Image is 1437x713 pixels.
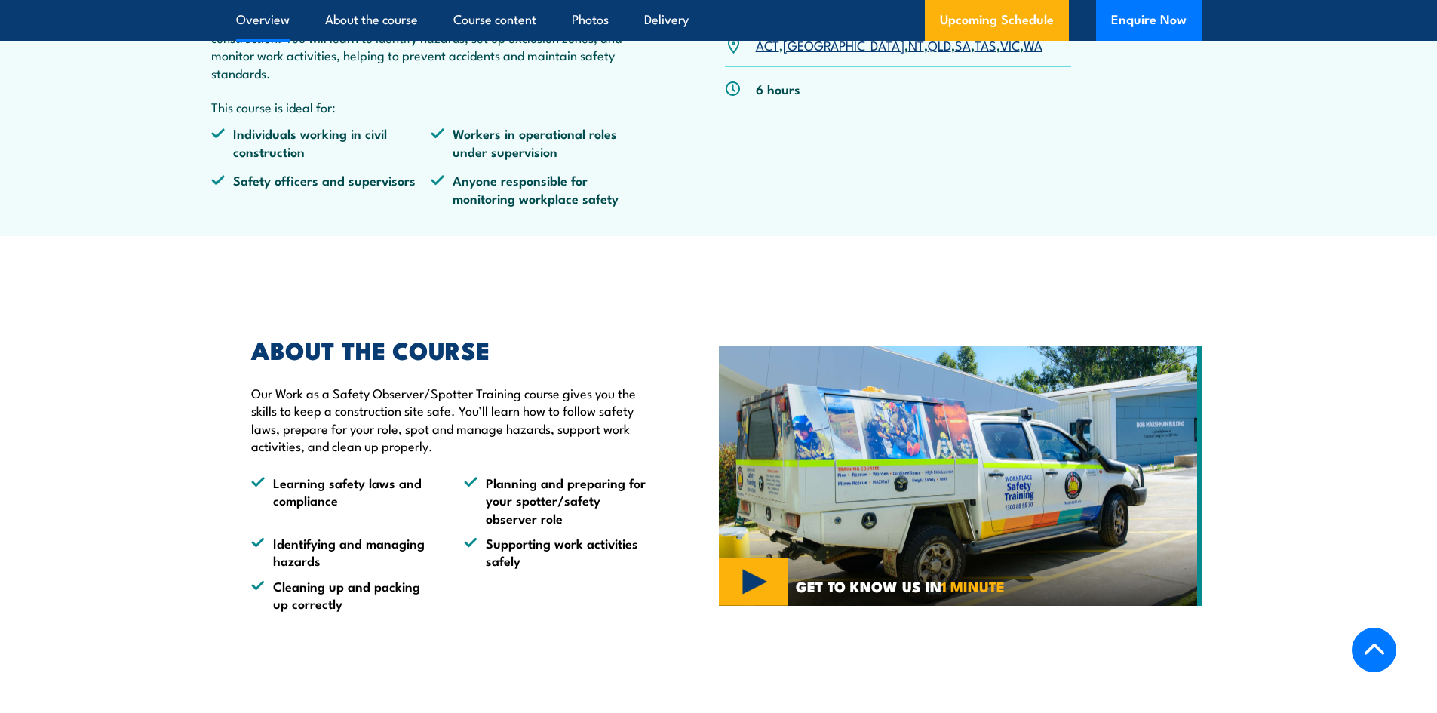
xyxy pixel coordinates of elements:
li: Safety officers and supervisors [211,171,431,207]
li: Planning and preparing for your spotter/safety observer role [464,474,649,527]
a: ACT [756,35,779,54]
strong: 1 MINUTE [941,575,1005,597]
li: Identifying and managing hazards [251,534,437,570]
h2: ABOUT THE COURSE [251,339,649,360]
a: TAS [975,35,996,54]
p: Our Work as a Safety Observer/Spotter Training course gives you the skills to keep a construction... [251,384,649,455]
li: Supporting work activities safely [464,534,649,570]
p: , , , , , , , [756,36,1042,54]
a: QLD [928,35,951,54]
a: WA [1024,35,1042,54]
li: Workers in operational roles under supervision [431,124,651,160]
a: SA [955,35,971,54]
p: This course is ideal for: [211,98,652,115]
li: Individuals working in civil construction [211,124,431,160]
img: Website Video Tile (3) [719,346,1202,607]
span: GET TO KNOW US IN [796,579,1005,593]
p: 6 hours [756,80,800,97]
li: Anyone responsible for monitoring workplace safety [431,171,651,207]
li: Learning safety laws and compliance [251,474,437,527]
a: [GEOGRAPHIC_DATA] [783,35,904,54]
a: VIC [1000,35,1020,54]
a: NT [908,35,924,54]
li: Cleaning up and packing up correctly [251,577,437,613]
